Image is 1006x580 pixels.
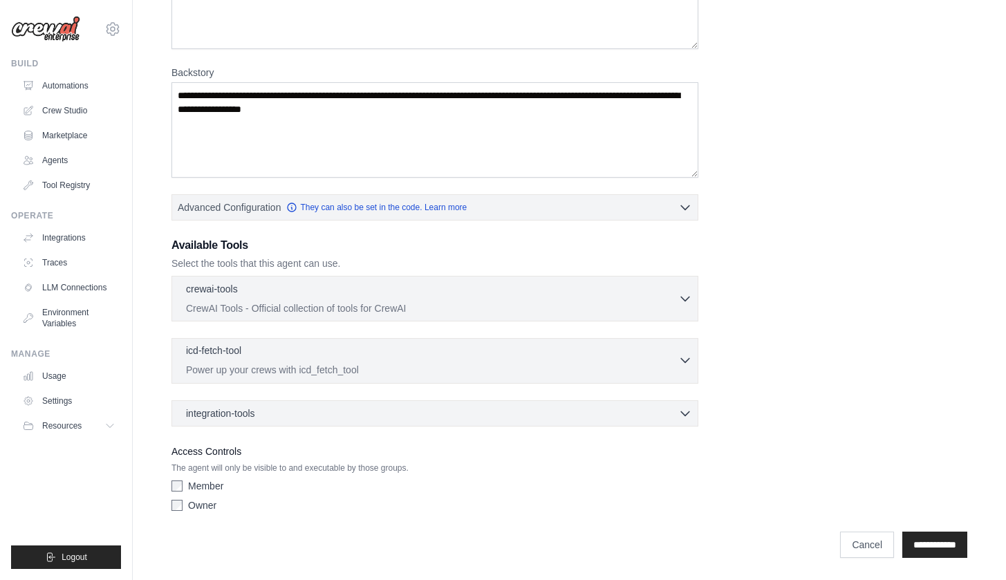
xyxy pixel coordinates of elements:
[188,498,216,512] label: Owner
[178,406,692,420] button: integration-tools
[17,227,121,249] a: Integrations
[42,420,82,431] span: Resources
[11,16,80,42] img: Logo
[178,200,281,214] span: Advanced Configuration
[286,202,467,213] a: They can also be set in the code. Learn more
[17,415,121,437] button: Resources
[186,344,241,357] p: icd-fetch-tool
[17,174,121,196] a: Tool Registry
[62,552,87,563] span: Logout
[17,365,121,387] a: Usage
[17,301,121,335] a: Environment Variables
[186,282,238,296] p: crewai-tools
[178,282,692,315] button: crewai-tools CrewAI Tools - Official collection of tools for CrewAI
[17,390,121,412] a: Settings
[172,195,698,220] button: Advanced Configuration They can also be set in the code. Learn more
[17,149,121,171] a: Agents
[17,75,121,97] a: Automations
[186,363,678,377] p: Power up your crews with icd_fetch_tool
[188,479,223,493] label: Member
[17,252,121,274] a: Traces
[186,406,255,420] span: integration-tools
[11,58,121,69] div: Build
[11,545,121,569] button: Logout
[186,301,678,315] p: CrewAI Tools - Official collection of tools for CrewAI
[17,100,121,122] a: Crew Studio
[171,256,698,270] p: Select the tools that this agent can use.
[171,462,698,474] p: The agent will only be visible to and executable by those groups.
[171,66,698,79] label: Backstory
[171,443,698,460] label: Access Controls
[171,237,698,254] h3: Available Tools
[840,532,894,558] a: Cancel
[11,348,121,359] div: Manage
[11,210,121,221] div: Operate
[17,277,121,299] a: LLM Connections
[17,124,121,147] a: Marketplace
[178,344,692,377] button: icd-fetch-tool Power up your crews with icd_fetch_tool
